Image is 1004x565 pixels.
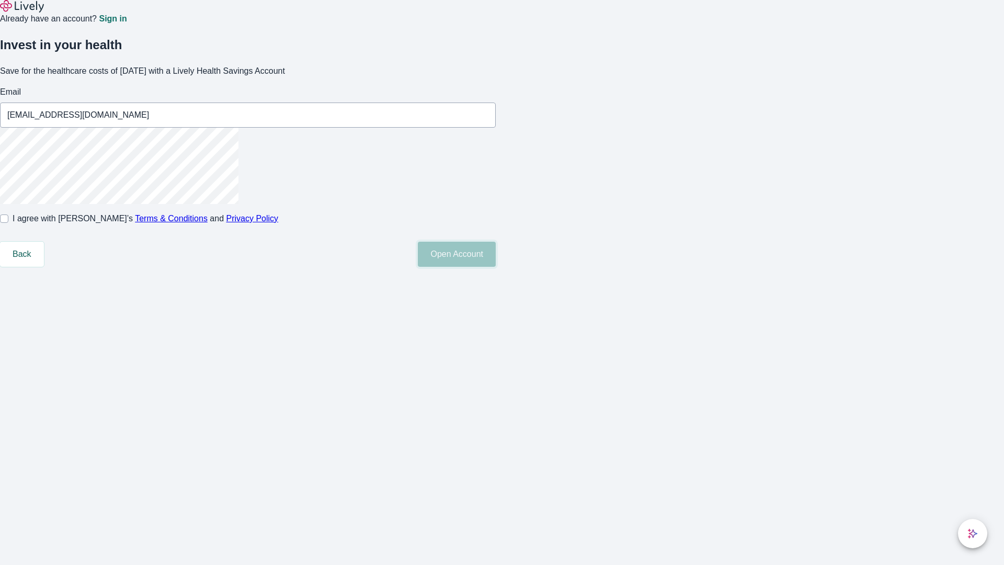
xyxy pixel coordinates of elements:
[135,214,208,223] a: Terms & Conditions
[13,212,278,225] span: I agree with [PERSON_NAME]’s and
[967,528,978,539] svg: Lively AI Assistant
[99,15,127,23] a: Sign in
[226,214,279,223] a: Privacy Policy
[958,519,987,548] button: chat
